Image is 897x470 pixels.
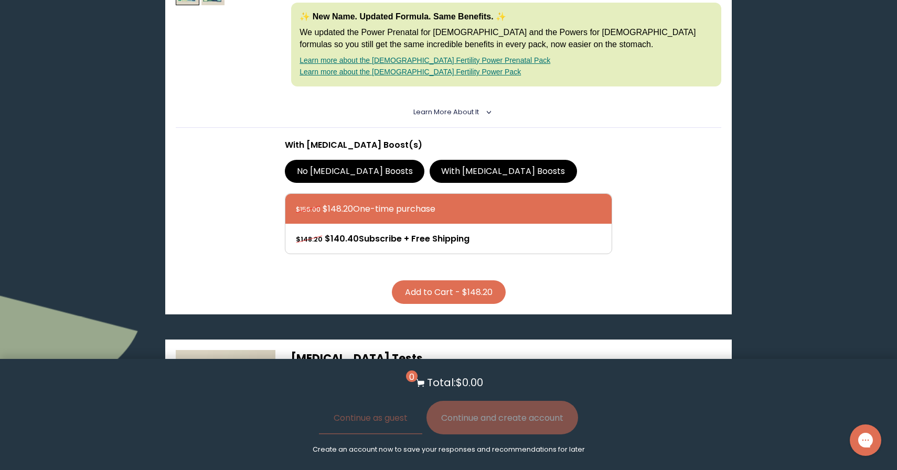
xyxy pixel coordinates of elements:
i: < [482,110,492,115]
a: Learn more about the [DEMOGRAPHIC_DATA] Fertility Power Prenatal Pack [300,56,550,64]
label: With [MEDICAL_DATA] Boosts [430,160,577,183]
a: Learn more about the [DEMOGRAPHIC_DATA] Fertility Power Pack [300,68,521,76]
p: Create an account now to save your responses and recommendations for later [313,445,585,454]
img: thumbnail image [176,350,275,450]
iframe: Gorgias live chat messenger [845,421,887,460]
strong: ✨ New Name. Updated Formula. Same Benefits. ✨ [300,12,506,21]
p: With [MEDICAL_DATA] Boost(s) [285,138,612,151]
span: [MEDICAL_DATA] Tests [291,351,423,366]
span: Learn More About it [413,107,479,116]
label: No [MEDICAL_DATA] Boosts [285,160,424,183]
summary: Learn More About it < [413,107,484,117]
button: Add to Cart - $148.20 [392,280,506,304]
p: Total: $0.00 [427,375,483,390]
span: 0 [406,370,418,382]
button: Continue and create account [426,401,578,434]
button: Continue as guest [319,401,422,434]
p: We updated the Power Prenatal for [DEMOGRAPHIC_DATA] and the Powers for [DEMOGRAPHIC_DATA] formul... [300,27,713,50]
